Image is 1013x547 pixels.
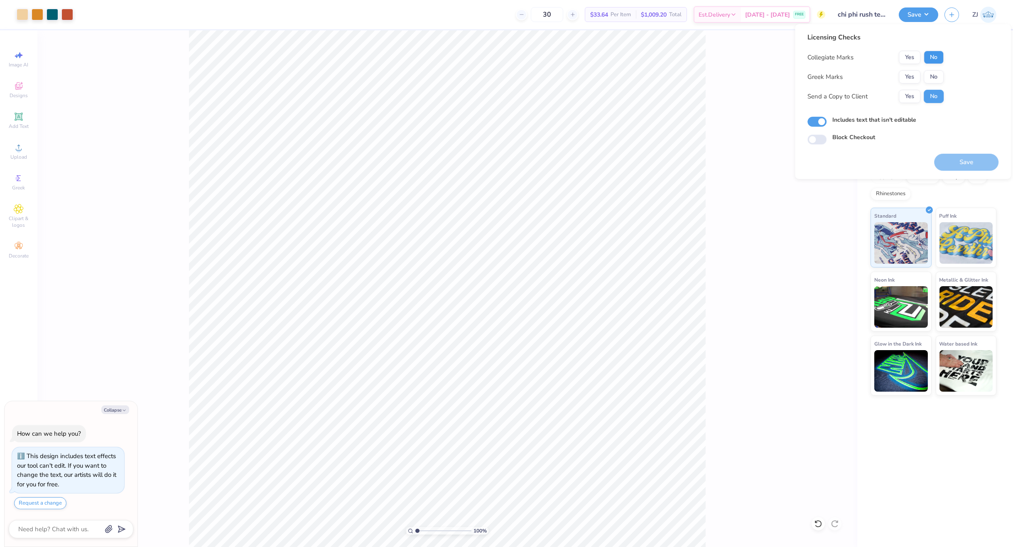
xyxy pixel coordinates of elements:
[924,51,944,64] button: No
[874,350,928,392] img: Glow in the Dark Ink
[874,222,928,264] img: Standard
[12,184,25,191] span: Greek
[9,61,29,68] span: Image AI
[899,90,920,103] button: Yes
[874,286,928,328] img: Neon Ink
[807,92,868,101] div: Send a Copy to Client
[17,452,116,488] div: This design includes text effects our tool can't edit. If you want to change the text, our artist...
[924,70,944,83] button: No
[871,188,911,200] div: Rhinestones
[14,497,66,509] button: Request a change
[972,7,996,23] a: ZJ
[832,133,875,142] label: Block Checkout
[590,10,608,19] span: $33.64
[699,10,730,19] span: Est. Delivery
[939,286,993,328] img: Metallic & Glitter Ink
[807,32,944,42] div: Licensing Checks
[795,12,804,17] span: FREE
[874,275,895,284] span: Neon Ink
[939,211,957,220] span: Puff Ink
[9,123,29,130] span: Add Text
[101,405,129,414] button: Collapse
[10,154,27,160] span: Upload
[980,7,996,23] img: Zhor Junavee Antocan
[473,527,487,535] span: 100 %
[874,339,922,348] span: Glow in the Dark Ink
[831,6,893,23] input: Untitled Design
[745,10,790,19] span: [DATE] - [DATE]
[972,10,978,20] span: ZJ
[899,70,920,83] button: Yes
[939,350,993,392] img: Water based Ink
[939,275,988,284] span: Metallic & Glitter Ink
[899,7,938,22] button: Save
[807,72,843,82] div: Greek Marks
[939,339,978,348] span: Water based Ink
[807,53,854,62] div: Collegiate Marks
[832,115,916,124] label: Includes text that isn't editable
[531,7,563,22] input: – –
[641,10,667,19] span: $1,009.20
[669,10,682,19] span: Total
[10,92,28,99] span: Designs
[924,90,944,103] button: No
[611,10,631,19] span: Per Item
[9,253,29,259] span: Decorate
[17,429,81,438] div: How can we help you?
[874,211,896,220] span: Standard
[939,222,993,264] img: Puff Ink
[899,51,920,64] button: Yes
[4,215,33,228] span: Clipart & logos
